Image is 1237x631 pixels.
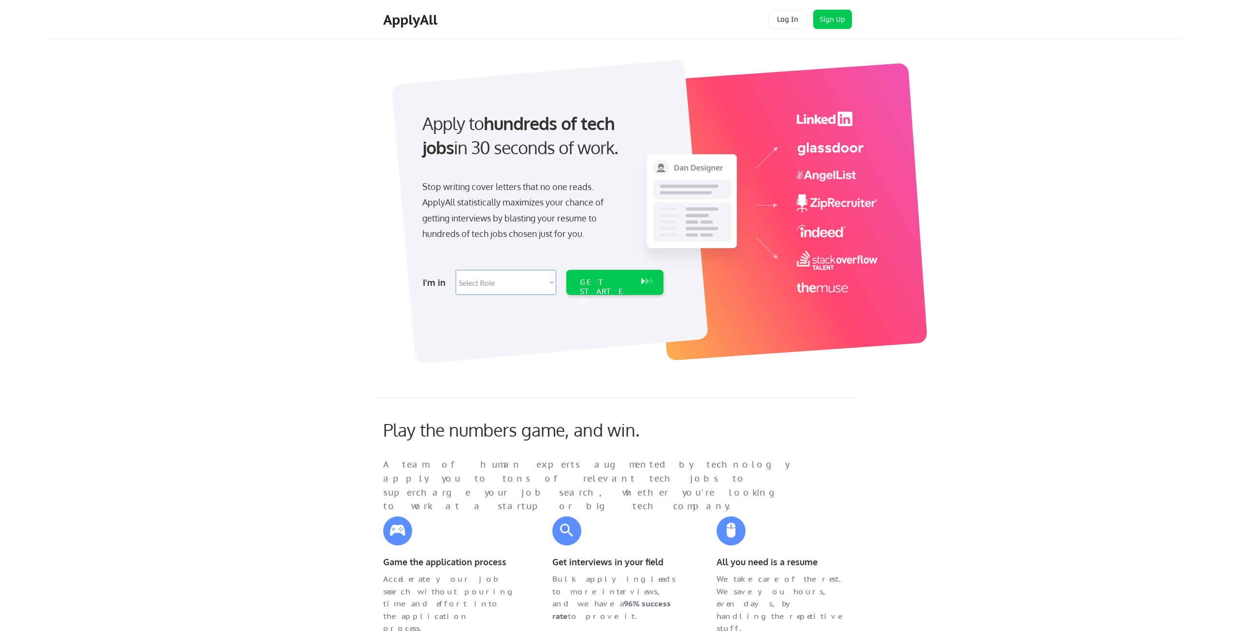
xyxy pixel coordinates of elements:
div: ApplyAll [383,12,440,28]
div: All you need is a resume [717,555,847,569]
div: I'm in [423,275,450,290]
div: Stop writing cover letters that no one reads. ApplyAll statistically maximizes your chance of get... [422,179,621,242]
button: Log In [768,10,807,29]
strong: hundreds of tech jobs [422,112,619,158]
div: Game the application process [383,555,514,569]
div: Bulk applying leads to more interviews, and we have a to prove it. [552,573,683,622]
div: Apply to in 30 seconds of work. [422,111,660,160]
div: A team of human experts augmented by technology apply you to tons of relevant tech jobs to superc... [383,458,808,514]
div: Play the numbers game, and win. [383,419,683,440]
strong: 96% success rate [552,599,673,621]
button: Sign Up [813,10,852,29]
div: GET STARTED [580,278,632,306]
div: Get interviews in your field [552,555,683,569]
